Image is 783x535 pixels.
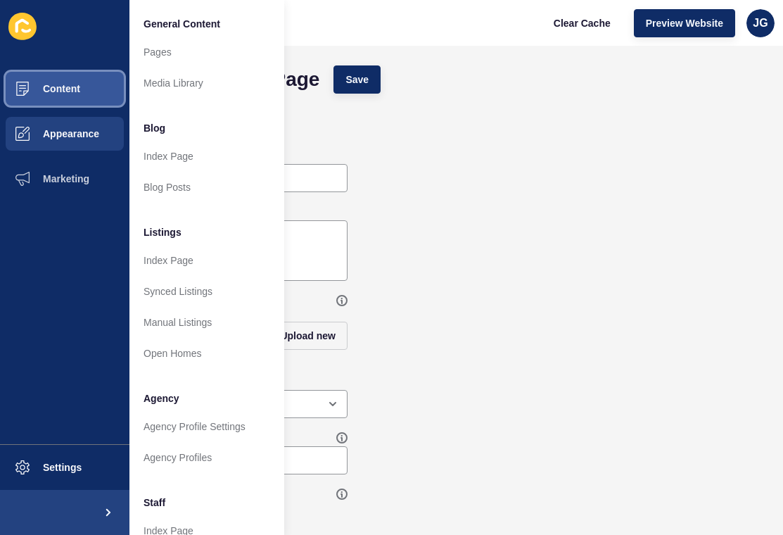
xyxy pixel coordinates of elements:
[144,496,165,510] span: Staff
[129,245,284,276] a: Index Page
[129,411,284,442] a: Agency Profile Settings
[542,9,623,37] button: Clear Cache
[634,9,735,37] button: Preview Website
[129,172,284,203] a: Blog Posts
[129,141,284,172] a: Index Page
[280,329,336,343] span: Upload new
[268,322,348,350] button: Upload new
[144,225,182,239] span: Listings
[129,68,284,99] a: Media Library
[753,16,768,30] span: JG
[129,276,284,307] a: Synced Listings
[129,338,284,369] a: Open Homes
[129,307,284,338] a: Manual Listings
[554,16,611,30] span: Clear Cache
[129,442,284,473] a: Agency Profiles
[129,37,284,68] a: Pages
[345,73,369,87] span: Save
[646,16,723,30] span: Preview Website
[333,65,381,94] button: Save
[144,391,179,405] span: Agency
[144,121,165,135] span: Blog
[144,17,220,31] span: General Content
